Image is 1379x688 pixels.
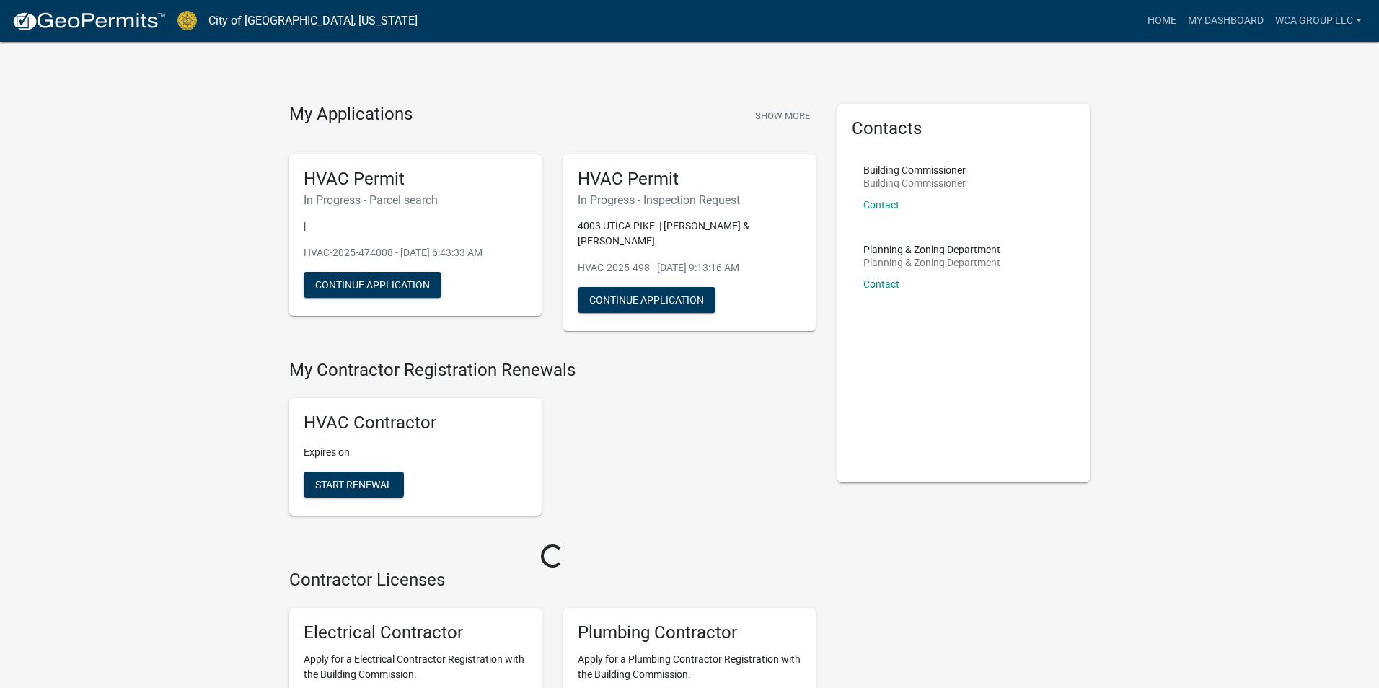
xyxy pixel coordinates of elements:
p: Building Commissioner [863,178,966,188]
a: WCA Group LLC [1269,7,1367,35]
button: Start Renewal [304,472,404,498]
h4: My Contractor Registration Renewals [289,360,816,381]
p: Expires on [304,445,527,460]
h4: My Applications [289,104,413,125]
h6: In Progress - Parcel search [304,193,527,207]
img: City of Jeffersonville, Indiana [177,11,197,30]
p: 4003 UTICA PIKE | [PERSON_NAME] & [PERSON_NAME] [578,219,801,249]
button: Show More [749,104,816,128]
p: Planning & Zoning Department [863,257,1000,268]
a: City of [GEOGRAPHIC_DATA], [US_STATE] [208,9,418,33]
p: Apply for a Electrical Contractor Registration with the Building Commission. [304,652,527,682]
p: Building Commissioner [863,165,966,175]
p: HVAC-2025-498 - [DATE] 9:13:16 AM [578,260,801,275]
h5: HVAC Permit [578,169,801,190]
a: Contact [863,199,899,211]
p: | [304,219,527,234]
h5: Plumbing Contractor [578,622,801,643]
button: Continue Application [578,287,715,313]
h5: Electrical Contractor [304,622,527,643]
button: Continue Application [304,272,441,298]
a: My Dashboard [1182,7,1269,35]
h4: Contractor Licenses [289,570,816,591]
h5: HVAC Permit [304,169,527,190]
span: Start Renewal [315,479,392,490]
h6: In Progress - Inspection Request [578,193,801,207]
p: HVAC-2025-474008 - [DATE] 6:43:33 AM [304,245,527,260]
a: Home [1142,7,1182,35]
h5: HVAC Contractor [304,413,527,433]
p: Apply for a Plumbing Contractor Registration with the Building Commission. [578,652,801,682]
wm-registration-list-section: My Contractor Registration Renewals [289,360,816,527]
a: Contact [863,278,899,290]
h5: Contacts [852,118,1075,139]
p: Planning & Zoning Department [863,244,1000,255]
